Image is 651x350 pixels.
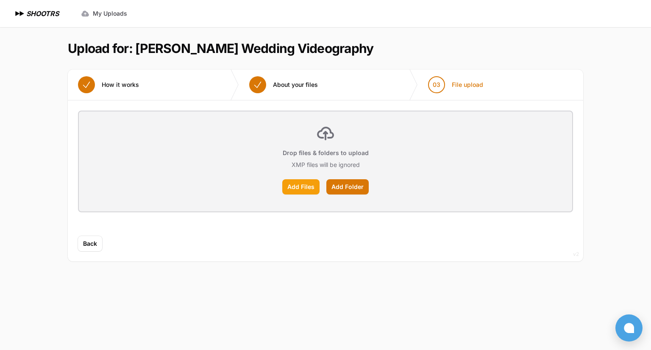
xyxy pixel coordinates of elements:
label: Add Files [282,179,320,194]
h1: SHOOTRS [26,8,59,19]
a: My Uploads [76,6,132,21]
span: 03 [433,81,440,89]
p: XMP files will be ignored [292,161,360,169]
a: SHOOTRS SHOOTRS [14,8,59,19]
span: How it works [102,81,139,89]
label: Add Folder [326,179,369,194]
span: About your files [273,81,318,89]
span: File upload [452,81,483,89]
div: v2 [573,249,579,259]
button: 03 File upload [418,69,493,100]
img: SHOOTRS [14,8,26,19]
p: Drop files & folders to upload [283,149,369,157]
h1: Upload for: [PERSON_NAME] Wedding Videography [68,41,373,56]
button: Back [78,236,102,251]
button: Open chat window [615,314,643,342]
span: Back [83,239,97,248]
button: About your files [239,69,328,100]
span: My Uploads [93,9,127,18]
button: How it works [68,69,149,100]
